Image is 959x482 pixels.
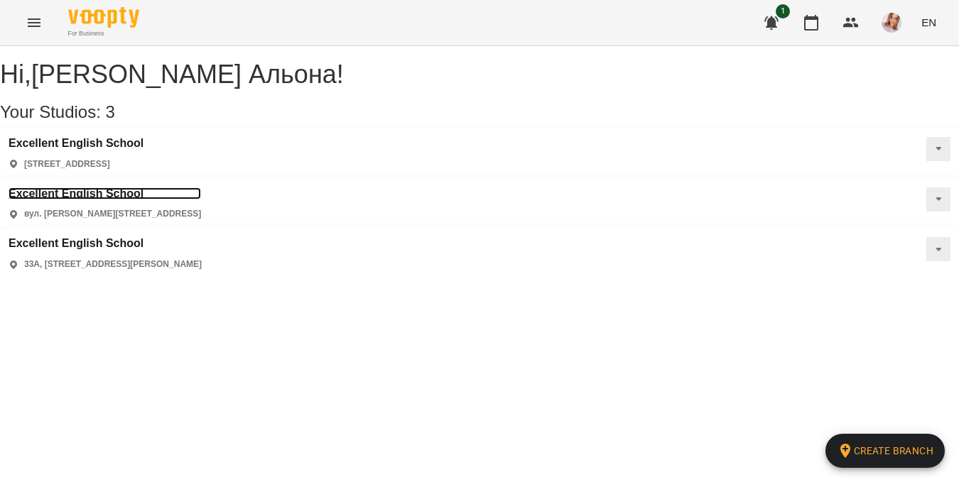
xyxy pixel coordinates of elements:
img: 2d479bed210e0de545f6ee74c0e7e972.jpg [882,13,901,33]
p: вул. [PERSON_NAME][STREET_ADDRESS] [24,208,201,220]
a: Excellent English School [9,237,202,250]
a: Excellent English School [9,187,201,200]
button: Menu [17,6,51,40]
a: Excellent English School [9,137,143,150]
span: For Business [68,29,139,38]
p: 33A, [STREET_ADDRESS][PERSON_NAME] [24,258,202,270]
img: Voopty Logo [68,7,139,28]
p: [STREET_ADDRESS] [24,158,110,170]
span: EN [921,15,936,30]
span: 3 [106,102,115,121]
button: EN [916,9,942,35]
span: 1 [776,4,790,18]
